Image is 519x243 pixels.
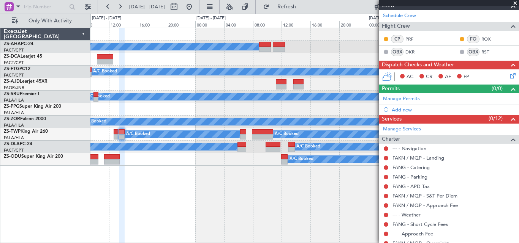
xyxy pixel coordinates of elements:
[4,42,21,46] span: ZS-AHA
[382,22,410,31] span: Flight Crew
[167,21,196,28] div: 20:00
[467,35,479,43] div: FO
[92,15,121,22] div: [DATE] - [DATE]
[4,92,20,96] span: ZS-SRU
[8,15,82,27] button: Only With Activity
[481,36,498,42] a: ROX
[4,142,32,146] a: ZS-DLAPC-24
[392,145,426,152] a: --- - Navigation
[129,3,165,10] span: [DATE] - [DATE]
[259,1,305,13] button: Refresh
[383,12,416,20] a: Schedule Crew
[382,2,395,10] span: Crew
[4,67,30,71] a: ZS-FTGPC12
[392,183,430,190] a: FANG - APD Tax
[4,129,21,134] span: ZS-TWP
[4,154,21,159] span: ZS-ODU
[195,21,224,28] div: 00:00
[4,47,24,53] a: FACT/CPT
[382,135,400,144] span: Charter
[4,117,46,121] a: ZS-ZORFalcon 2000
[464,73,469,81] span: FP
[445,73,451,81] span: AF
[271,4,303,9] span: Refresh
[392,221,448,227] a: FANG - Short Cycle Fees
[4,147,24,153] a: FACT/CPT
[4,129,48,134] a: ZS-TWPKing Air 260
[4,135,24,141] a: FALA/HLA
[290,154,313,165] div: A/C Booked
[109,21,138,28] div: 12:00
[282,21,310,28] div: 12:00
[392,193,457,199] a: FAKN / MQP - S&T Per Diem
[4,154,63,159] a: ZS-ODUSuper King Air 200
[391,48,403,56] div: OBX
[4,122,24,128] a: FALA/HLA
[4,54,21,59] span: ZS-DCA
[296,141,320,152] div: A/C Booked
[253,21,282,28] div: 08:00
[405,49,422,55] a: DKR
[81,21,109,28] div: 08:00
[20,18,80,24] span: Only With Activity
[224,21,253,28] div: 04:00
[383,95,420,103] a: Manage Permits
[426,73,432,81] span: CR
[407,73,413,81] span: AC
[196,15,226,22] div: [DATE] - [DATE]
[489,114,503,122] span: (0/12)
[275,129,299,140] div: A/C Booked
[369,15,398,22] div: [DATE] - [DATE]
[391,35,403,43] div: CP
[4,104,19,109] span: ZS-PPG
[4,79,20,84] span: ZS-AJD
[481,49,498,55] a: RST
[392,212,421,218] a: --- - Weather
[4,142,20,146] span: ZS-DLA
[392,164,430,171] a: FANG - Catering
[4,54,42,59] a: ZS-DCALearjet 45
[382,85,400,93] span: Permits
[4,97,24,103] a: FALA/HLA
[382,115,402,124] span: Services
[4,110,24,116] a: FALA/HLA
[492,85,503,92] span: (0/0)
[4,104,61,109] a: ZS-PPGSuper King Air 200
[23,1,67,13] input: Trip Number
[4,117,20,121] span: ZS-ZOR
[392,155,444,161] a: FAKN / MQP - Landing
[4,67,19,71] span: ZS-FTG
[310,21,339,28] div: 16:00
[368,21,397,28] div: 00:00
[383,125,421,133] a: Manage Services
[392,202,458,209] a: FAKN / MQP - Approach Fee
[4,72,24,78] a: FACT/CPT
[4,79,47,84] a: ZS-AJDLearjet 45XR
[392,107,515,113] div: Add new
[382,61,454,69] span: Dispatch Checks and Weather
[93,66,117,77] div: A/C Booked
[4,42,33,46] a: ZS-AHAPC-24
[392,230,433,237] a: --- - Approach Fee
[4,60,24,66] a: FACT/CPT
[467,48,479,56] div: OBX
[339,21,368,28] div: 20:00
[4,85,24,91] a: FAOR/JNB
[126,129,150,140] div: A/C Booked
[392,174,427,180] a: FANG - Parking
[82,116,106,127] div: A/C Booked
[4,92,39,96] a: ZS-SRUPremier I
[138,21,167,28] div: 16:00
[405,36,422,42] a: PRF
